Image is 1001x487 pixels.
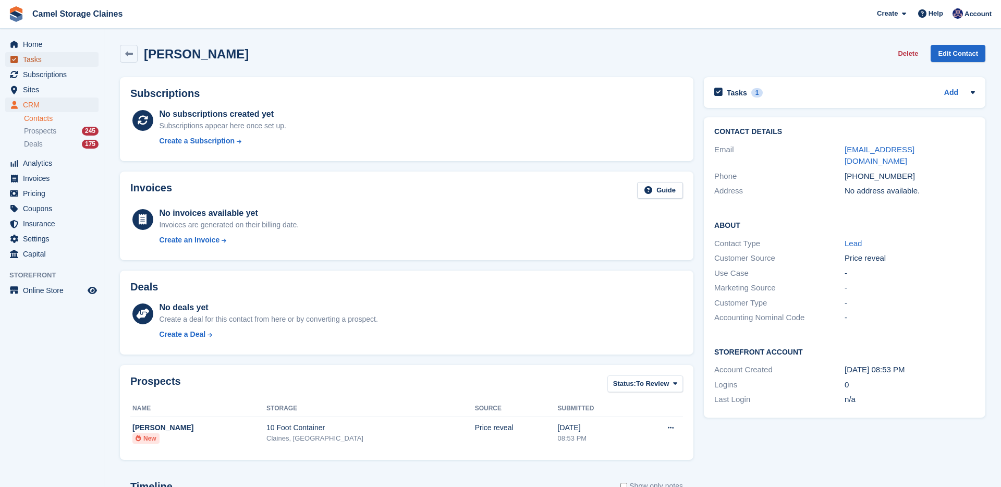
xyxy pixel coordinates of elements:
li: New [132,433,160,444]
span: Tasks [23,52,86,67]
h2: About [714,220,975,230]
a: Guide [637,182,683,199]
div: Subscriptions appear here once set up. [159,120,286,131]
div: 10 Foot Container [266,422,475,433]
span: Settings [23,232,86,246]
a: menu [5,98,99,112]
th: Submitted [558,400,636,417]
div: - [845,267,975,279]
a: Lead [845,239,862,248]
div: - [845,282,975,294]
div: [PERSON_NAME] [132,422,266,433]
span: Account [965,9,992,19]
div: Create an Invoice [159,235,219,246]
a: Contacts [24,114,99,124]
h2: Tasks [727,88,747,98]
span: CRM [23,98,86,112]
button: Delete [894,45,922,62]
div: No subscriptions created yet [159,108,286,120]
button: Status: To Review [607,375,683,393]
span: Online Store [23,283,86,298]
div: 1 [751,88,763,98]
a: Create a Subscription [159,136,286,147]
div: 175 [82,140,99,149]
a: menu [5,52,99,67]
div: 0 [845,379,975,391]
div: Logins [714,379,845,391]
span: Analytics [23,156,86,171]
div: Customer Source [714,252,845,264]
span: Capital [23,247,86,261]
img: stora-icon-8386f47178a22dfd0bd8f6a31ec36ba5ce8667c1dd55bd0f319d3a0aa187defe.svg [8,6,24,22]
a: Camel Storage Claines [28,5,127,22]
h2: Contact Details [714,128,975,136]
span: Prospects [24,126,56,136]
span: Coupons [23,201,86,216]
div: - [845,312,975,324]
a: menu [5,201,99,216]
h2: Invoices [130,182,172,199]
a: menu [5,232,99,246]
a: [EMAIL_ADDRESS][DOMAIN_NAME] [845,145,914,166]
span: Subscriptions [23,67,86,82]
span: Storefront [9,270,104,281]
span: Help [929,8,943,19]
a: menu [5,186,99,201]
div: 245 [82,127,99,136]
a: menu [5,216,99,231]
div: Contact Type [714,238,845,250]
h2: Prospects [130,375,181,395]
div: Price reveal [845,252,975,264]
span: Pricing [23,186,86,201]
div: No address available. [845,185,975,197]
span: Home [23,37,86,52]
span: To Review [636,379,669,389]
a: Deals 175 [24,139,99,150]
th: Storage [266,400,475,417]
a: menu [5,247,99,261]
div: No deals yet [159,301,377,314]
div: [DATE] [558,422,636,433]
th: Name [130,400,266,417]
a: menu [5,156,99,171]
a: menu [5,82,99,97]
span: Sites [23,82,86,97]
div: Use Case [714,267,845,279]
div: Create a Deal [159,329,205,340]
img: Rod [953,8,963,19]
span: Status: [613,379,636,389]
div: Invoices are generated on their billing date. [159,220,299,230]
th: Source [475,400,558,417]
h2: Subscriptions [130,88,683,100]
div: Last Login [714,394,845,406]
span: Invoices [23,171,86,186]
div: [DATE] 08:53 PM [845,364,975,376]
div: Accounting Nominal Code [714,312,845,324]
div: Address [714,185,845,197]
a: Create a Deal [159,329,377,340]
a: Create an Invoice [159,235,299,246]
div: Customer Type [714,297,845,309]
div: Account Created [714,364,845,376]
a: menu [5,171,99,186]
div: n/a [845,394,975,406]
a: menu [5,37,99,52]
span: Insurance [23,216,86,231]
div: Marketing Source [714,282,845,294]
div: 08:53 PM [558,433,636,444]
h2: Storefront Account [714,346,975,357]
div: Create a deal for this contact from here or by converting a prospect. [159,314,377,325]
a: Edit Contact [931,45,985,62]
h2: Deals [130,281,158,293]
div: Email [714,144,845,167]
a: Preview store [86,284,99,297]
span: Create [877,8,898,19]
a: Prospects 245 [24,126,99,137]
div: Create a Subscription [159,136,235,147]
div: No invoices available yet [159,207,299,220]
a: menu [5,283,99,298]
span: Deals [24,139,43,149]
div: Price reveal [475,422,558,433]
h2: [PERSON_NAME] [144,47,249,61]
a: Add [944,87,958,99]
